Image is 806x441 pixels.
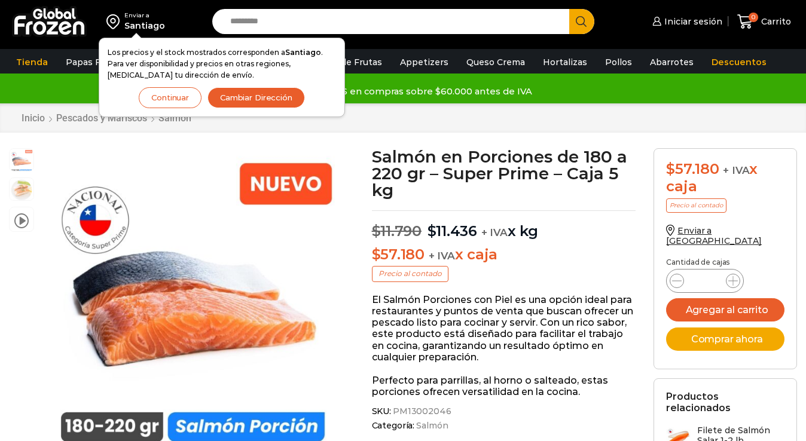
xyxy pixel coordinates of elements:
img: address-field-icon.svg [106,11,124,32]
button: Cambiar Dirección [207,87,305,108]
span: PM13002046 [391,406,451,416]
a: Inicio [21,112,45,124]
a: Papas Fritas [60,51,126,73]
a: Abarrotes [644,51,700,73]
p: El Salmón Porciones con Piel es una opción ideal para restaurantes y puntos de venta que buscan o... [372,294,636,363]
span: Iniciar sesión [661,16,722,27]
p: Precio al contado [372,266,448,281]
a: Pescados y Mariscos [56,112,148,124]
span: Categoría: [372,421,636,431]
h2: Productos relacionados [666,391,784,414]
a: Iniciar sesión [649,10,722,33]
div: Enviar a [124,11,165,20]
p: x caja [372,246,636,264]
span: $ [666,160,675,177]
div: x caja [666,161,784,195]
p: Los precios y el stock mostrados corresponden a . Para ver disponibilidad y precios en otras regi... [108,47,336,81]
span: Carrito [758,16,791,27]
span: + IVA [481,226,508,238]
span: SKU: [372,406,636,416]
div: Santiago [124,20,165,32]
a: Salmón [158,112,192,124]
strong: Santiago [285,48,321,57]
a: Enviar a [GEOGRAPHIC_DATA] [666,225,762,246]
span: 0 [749,13,758,22]
a: Tienda [10,51,54,73]
p: Cantidad de cajas [666,258,784,267]
bdi: 11.790 [372,222,422,240]
span: $ [372,246,381,263]
button: Agregar al carrito [666,298,784,321]
a: Queso Crema [460,51,531,73]
button: Continuar [139,87,202,108]
h1: Salmón en Porciones de 180 a 220 gr – Super Prime – Caja 5 kg [372,148,636,198]
span: $ [428,222,436,240]
bdi: 57.180 [666,160,719,177]
span: + IVA [429,250,455,262]
a: Salmón [414,421,448,431]
nav: Breadcrumb [21,112,192,124]
a: Appetizers [394,51,454,73]
span: plato-salmon [10,178,33,202]
a: Hortalizas [537,51,593,73]
input: Product quantity [694,272,716,289]
span: salmon porcion nuevo [10,149,33,173]
button: Search button [569,9,594,34]
a: 0 Carrito [734,8,794,36]
a: Descuentos [706,51,773,73]
p: Precio al contado [666,198,726,213]
span: $ [372,222,381,240]
button: Comprar ahora [666,327,784,351]
a: Pollos [599,51,638,73]
bdi: 57.180 [372,246,425,263]
bdi: 11.436 [428,222,477,240]
p: Perfecto para parrillas, al horno o salteado, estas porciones ofrecen versatilidad en la cocina. [372,375,636,397]
p: x kg [372,210,636,240]
span: + IVA [723,164,749,176]
a: Pulpa de Frutas [307,51,388,73]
